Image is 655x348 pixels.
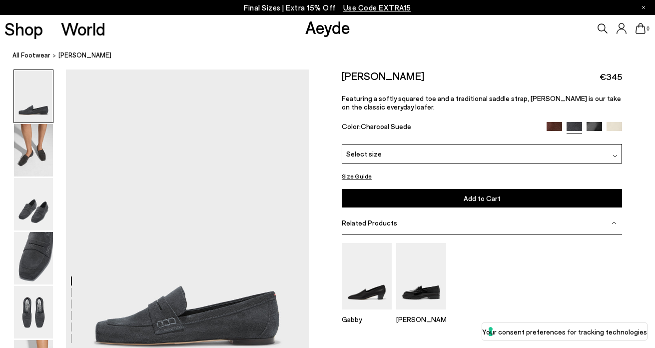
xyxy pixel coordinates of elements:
[361,122,411,130] span: Charcoal Suede
[14,178,53,230] img: Lana Suede Loafers - Image 3
[396,315,446,323] p: [PERSON_NAME]
[482,323,647,340] button: Your consent preferences for tracking technologies
[12,42,655,69] nav: breadcrumb
[482,326,647,337] label: Your consent preferences for tracking technologies
[342,302,392,323] a: Gabby Almond-Toe Loafers Gabby
[342,243,392,309] img: Gabby Almond-Toe Loafers
[636,23,646,34] a: 0
[612,220,617,225] img: svg%3E
[12,50,50,60] a: All Footwear
[342,69,424,82] h2: [PERSON_NAME]
[343,3,411,12] span: Navigate to /collections/ss25-final-sizes
[396,243,446,309] img: Leon Loafers
[58,50,111,60] span: [PERSON_NAME]
[14,70,53,122] img: Lana Suede Loafers - Image 1
[4,20,43,37] a: Shop
[342,94,623,111] p: Featuring a softly squared toe and a traditional saddle strap, [PERSON_NAME] is our take on the c...
[613,153,618,158] img: svg%3E
[346,148,382,159] span: Select size
[14,232,53,284] img: Lana Suede Loafers - Image 4
[464,194,501,202] span: Add to Cart
[14,286,53,338] img: Lana Suede Loafers - Image 5
[600,70,622,83] span: €345
[342,218,397,227] span: Related Products
[342,170,372,182] button: Size Guide
[61,20,105,37] a: World
[646,26,651,31] span: 0
[244,1,411,14] p: Final Sizes | Extra 15% Off
[342,122,538,133] div: Color:
[305,16,350,37] a: Aeyde
[396,302,446,323] a: Leon Loafers [PERSON_NAME]
[342,189,623,207] button: Add to Cart
[342,315,392,323] p: Gabby
[14,124,53,176] img: Lana Suede Loafers - Image 2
